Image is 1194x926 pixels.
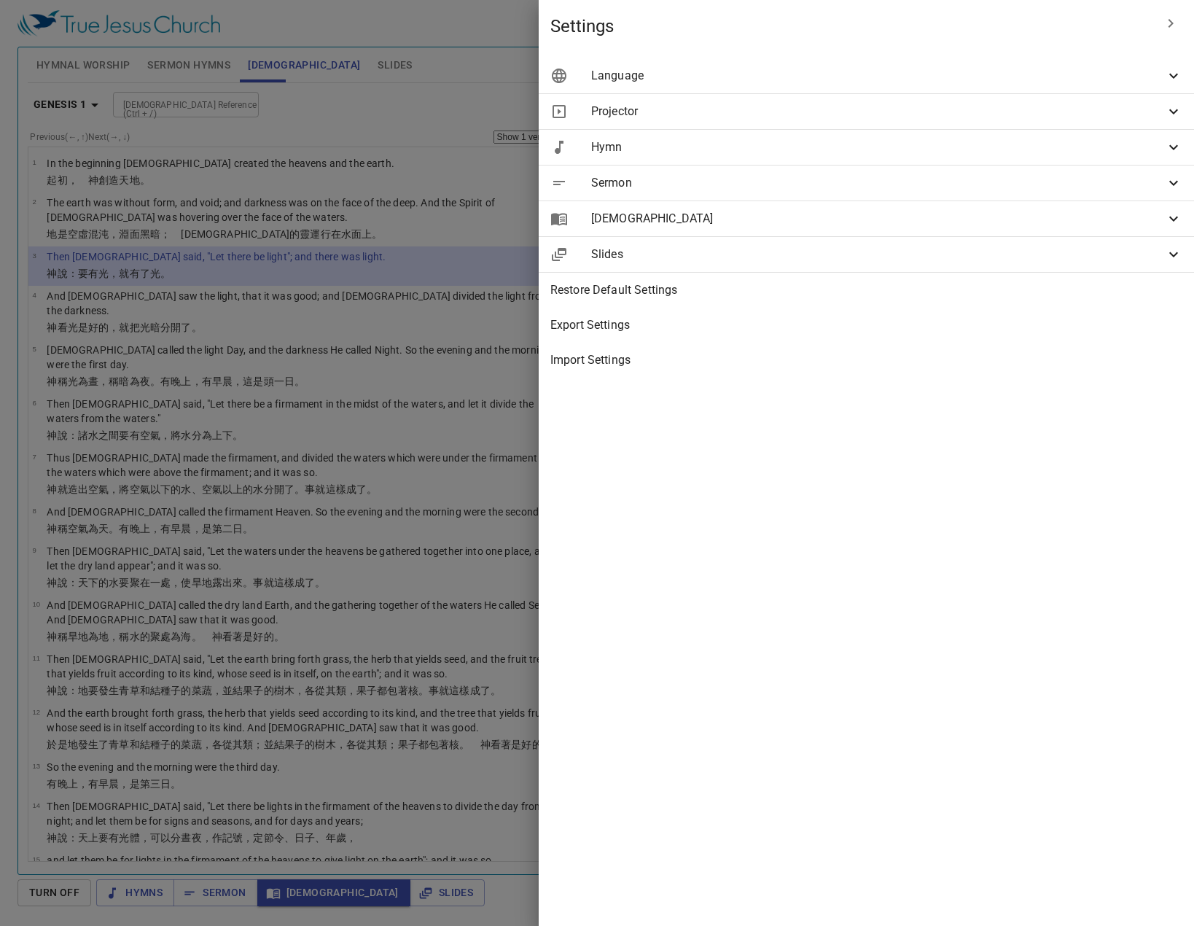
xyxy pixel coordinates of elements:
[539,273,1194,308] div: Restore Default Settings
[550,316,1182,334] span: Export Settings
[591,210,1165,227] span: [DEMOGRAPHIC_DATA]
[591,103,1165,120] span: Projector
[591,67,1165,85] span: Language
[539,58,1194,93] div: Language
[539,166,1194,201] div: Sermon
[591,246,1165,263] span: Slides
[550,281,1182,299] span: Restore Default Settings
[550,15,1153,38] span: Settings
[591,139,1165,156] span: Hymn
[539,308,1194,343] div: Export Settings
[539,343,1194,378] div: Import Settings
[539,237,1194,272] div: Slides
[539,201,1194,236] div: [DEMOGRAPHIC_DATA]
[539,94,1194,129] div: Projector
[591,174,1165,192] span: Sermon
[550,351,1182,369] span: Import Settings
[539,130,1194,165] div: Hymn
